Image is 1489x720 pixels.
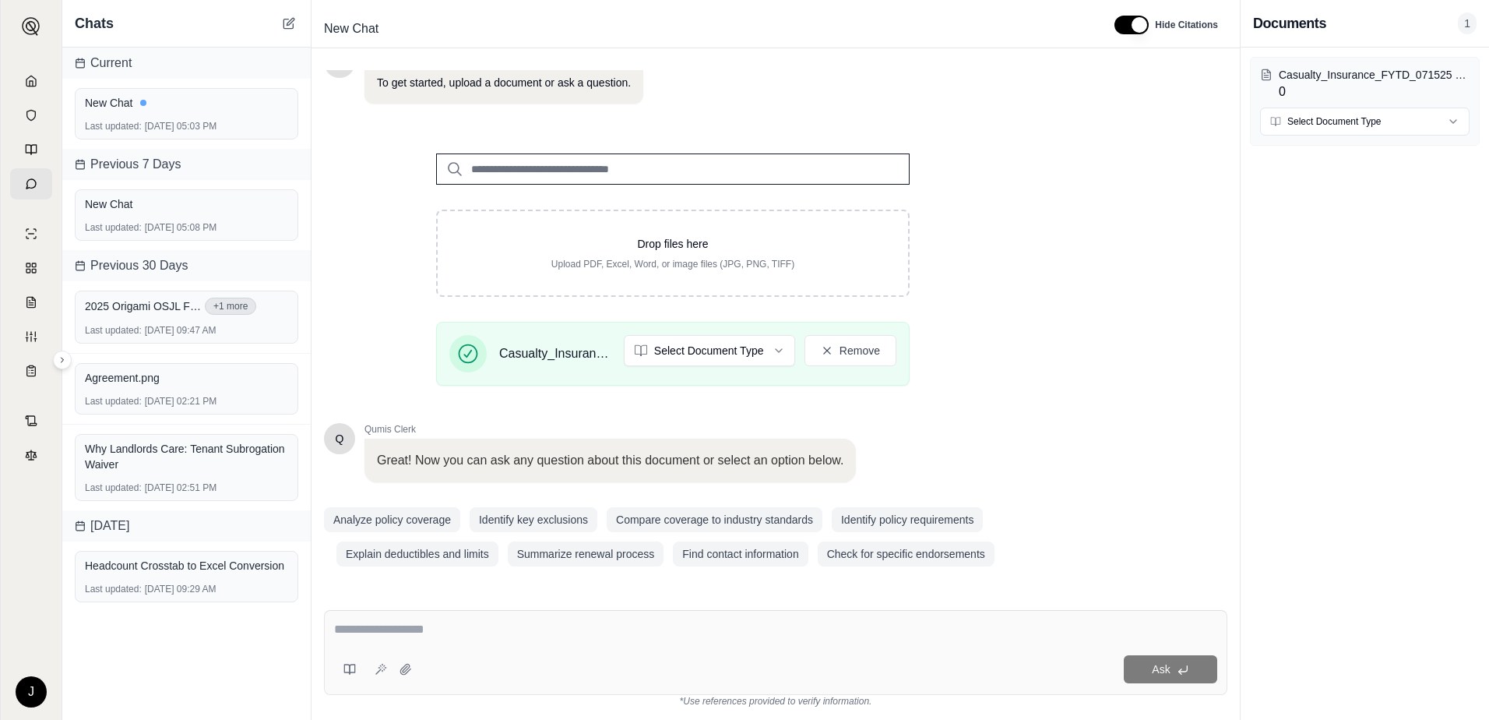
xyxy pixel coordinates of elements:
p: Upload PDF, Excel, Word, or image files (JPG, PNG, TIFF) [463,258,883,270]
button: Explain deductibles and limits [336,542,498,566]
span: New Chat [318,16,385,41]
span: Last updated: [85,120,142,132]
p: Drop files here [463,236,883,252]
a: Documents Vault [10,100,52,131]
div: J [16,676,47,708]
button: Remove [804,335,896,366]
span: Chats [75,12,114,34]
span: 2025 Origami OSJL Fleet.xlsx [85,298,202,314]
p: Great! Now you can ask any question about this document or select an option below. [377,451,843,470]
div: Headcount Crosstab to Excel Conversion [85,558,288,574]
a: Custom Report [10,321,52,352]
p: Casualty_Insurance_FYTD_071525 Lith Batt Auto.xlsx [1279,67,1470,83]
div: New Chat [85,196,288,212]
a: Contract Analysis [10,405,52,436]
span: Last updated: [85,482,142,494]
a: Single Policy [10,218,52,249]
a: Chat [10,168,52,199]
button: +1 more [205,298,256,315]
button: Ask [1124,655,1217,683]
div: Why Landlords Care: Tenant Subrogation Waiver [85,441,288,472]
a: Coverage Table [10,355,52,386]
span: Casualty_Insurance_FYTD_071525 Lith Batt Auto.xlsx [499,344,611,363]
button: Find contact information [673,542,808,566]
button: Analyze policy coverage [324,507,460,532]
button: Identify key exclusions [470,507,597,532]
button: New Chat [280,14,298,33]
a: Home [10,65,52,97]
div: Current [62,48,311,79]
div: Previous 30 Days [62,250,311,281]
span: Hello [336,431,344,446]
button: Check for specific endorsements [818,542,994,566]
a: Policy Comparisons [10,252,52,284]
button: Summarize renewal process [508,542,664,566]
span: Agreement.png [85,370,160,386]
div: [DATE] 02:21 PM [85,395,288,408]
div: [DATE] [62,510,311,542]
button: Compare coverage to industry standards [607,507,822,532]
div: [DATE] 02:51 PM [85,482,288,494]
div: *Use references provided to verify information. [324,695,1227,708]
h3: Documents [1253,12,1326,34]
span: Last updated: [85,221,142,234]
a: Prompt Library [10,134,52,165]
span: Last updated: [85,583,142,595]
div: [DATE] 05:08 PM [85,221,288,234]
a: Legal Search Engine [10,439,52,471]
button: Expand sidebar [16,11,47,42]
div: 0 [1279,67,1470,101]
span: Last updated: [85,324,142,337]
span: Qumis Clerk [364,423,856,436]
button: Casualty_Insurance_FYTD_071525 Lith Batt Auto.xlsx0 [1260,67,1470,101]
div: Previous 7 Days [62,149,311,180]
div: Edit Title [318,16,1096,41]
p: To get started, upload a document or ask a question. [377,75,631,91]
img: Expand sidebar [22,17,40,36]
div: New Chat [85,95,288,111]
div: [DATE] 09:29 AM [85,583,288,595]
button: Expand sidebar [53,351,72,369]
span: Last updated: [85,395,142,408]
div: [DATE] 05:03 PM [85,120,288,132]
span: Ask [1152,663,1170,676]
a: Claim Coverage [10,287,52,318]
button: Identify policy requirements [832,507,983,532]
span: Hide Citations [1155,19,1218,31]
div: [DATE] 09:47 AM [85,324,288,337]
span: 1 [1458,12,1477,34]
